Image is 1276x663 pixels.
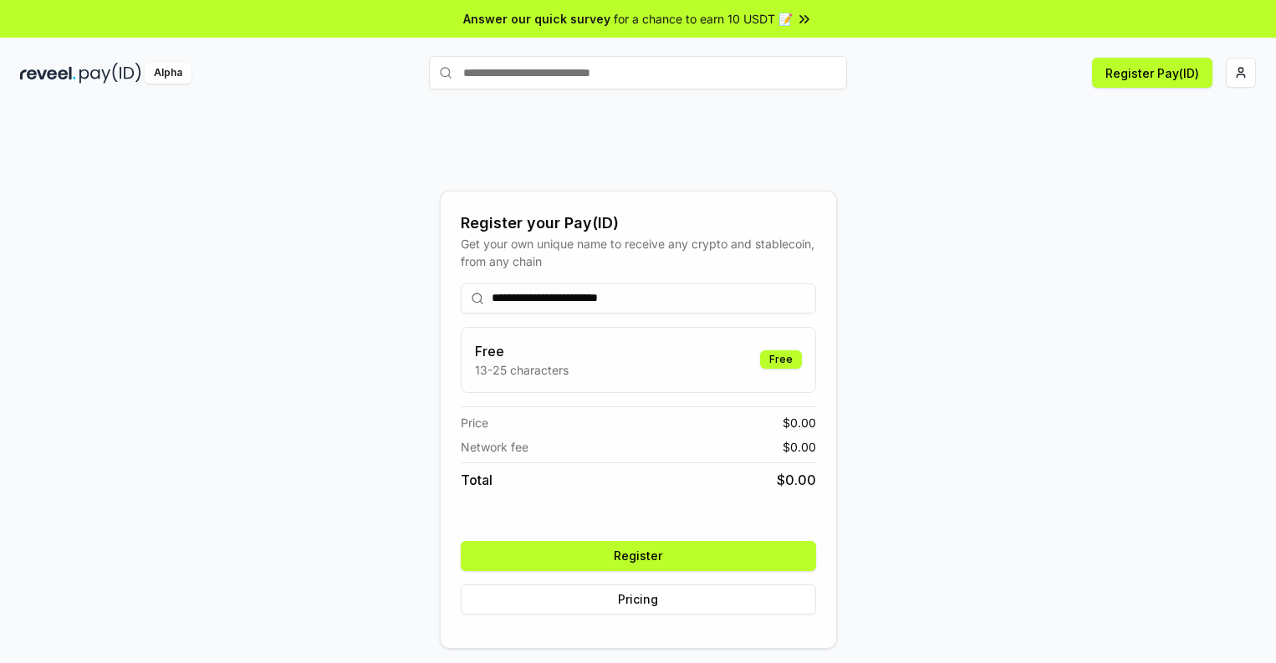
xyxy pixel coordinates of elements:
[79,63,141,84] img: pay_id
[475,361,569,379] p: 13-25 characters
[461,584,816,615] button: Pricing
[614,10,793,28] span: for a chance to earn 10 USDT 📝
[145,63,191,84] div: Alpha
[463,10,610,28] span: Answer our quick survey
[1092,58,1212,88] button: Register Pay(ID)
[461,235,816,270] div: Get your own unique name to receive any crypto and stablecoin, from any chain
[475,341,569,361] h3: Free
[783,414,816,431] span: $ 0.00
[461,414,488,431] span: Price
[461,438,528,456] span: Network fee
[461,541,816,571] button: Register
[783,438,816,456] span: $ 0.00
[777,470,816,490] span: $ 0.00
[760,350,802,369] div: Free
[20,63,76,84] img: reveel_dark
[461,212,816,235] div: Register your Pay(ID)
[461,470,493,490] span: Total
